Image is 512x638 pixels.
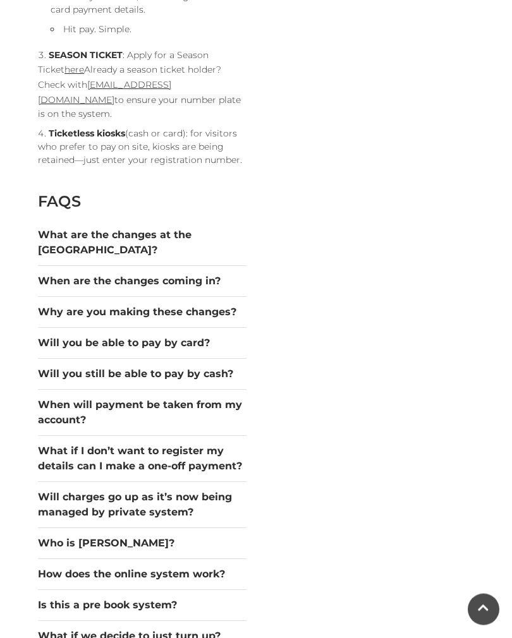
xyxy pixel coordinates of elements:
button: Is this a pre book system? [38,598,247,613]
li: (cash or card): for visitors who prefer to pay on site, kiosks are being retained—just enter your... [38,128,247,167]
strong: Ticketless kiosks [49,128,125,140]
button: When are the changes coming in? [38,274,247,289]
button: Why are you making these changes? [38,305,247,320]
button: Who is [PERSON_NAME]? [38,536,247,551]
span: to ensure your number plate is on the system. [38,95,241,120]
button: Will you be able to pay by card? [38,336,247,351]
a: [EMAIL_ADDRESS][DOMAIN_NAME] [38,80,171,106]
li: : Apply for a Season Ticket Already a season ticket holder? Check with [38,49,247,121]
button: What are the changes at the [GEOGRAPHIC_DATA]? [38,228,247,258]
strong: SEASON TICKET [49,50,123,61]
li: Hit pay. Simple. [51,23,247,37]
h2: FAQS [38,193,247,211]
button: Will charges go up as it’s now being managed by private system? [38,490,247,521]
a: here [64,64,84,76]
button: What if I don’t want to register my details can I make a one-off payment? [38,444,247,474]
button: When will payment be taken from my account? [38,398,247,428]
button: How does the online system work? [38,567,247,582]
button: Will you still be able to pay by cash? [38,367,247,382]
